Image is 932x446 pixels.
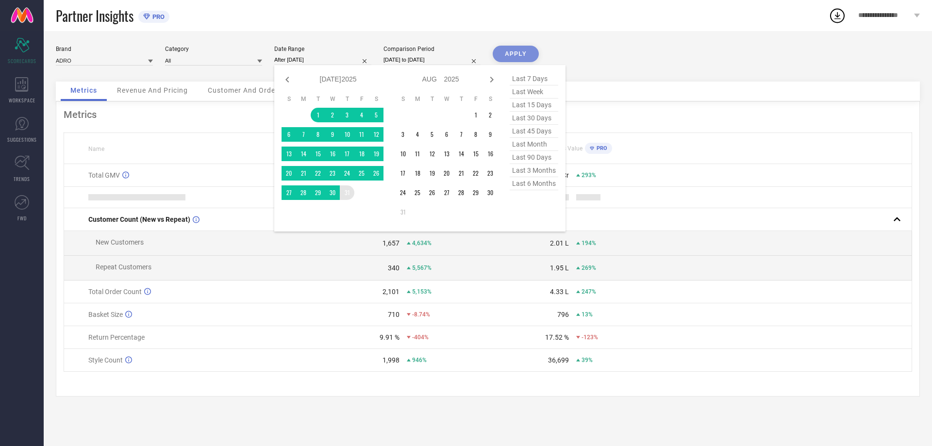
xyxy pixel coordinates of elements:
[56,46,153,52] div: Brand
[282,95,296,103] th: Sunday
[582,334,598,341] span: -123%
[88,288,142,296] span: Total Order Count
[369,166,383,181] td: Sat Jul 26 2025
[14,175,30,182] span: TRENDS
[369,127,383,142] td: Sat Jul 12 2025
[325,108,340,122] td: Wed Jul 02 2025
[311,147,325,161] td: Tue Jul 15 2025
[325,127,340,142] td: Wed Jul 09 2025
[412,311,430,318] span: -8.74%
[468,185,483,200] td: Fri Aug 29 2025
[439,127,454,142] td: Wed Aug 06 2025
[510,72,558,85] span: last 7 days
[383,356,399,364] div: 1,998
[454,147,468,161] td: Thu Aug 14 2025
[354,166,369,181] td: Fri Jul 25 2025
[468,166,483,181] td: Fri Aug 22 2025
[325,166,340,181] td: Wed Jul 23 2025
[296,185,311,200] td: Mon Jul 28 2025
[340,147,354,161] td: Thu Jul 17 2025
[165,46,262,52] div: Category
[425,185,439,200] td: Tue Aug 26 2025
[388,264,399,272] div: 340
[88,146,104,152] span: Name
[311,166,325,181] td: Tue Jul 22 2025
[325,147,340,161] td: Wed Jul 16 2025
[396,205,410,219] td: Sun Aug 31 2025
[454,166,468,181] td: Thu Aug 21 2025
[282,74,293,85] div: Previous month
[582,240,596,247] span: 194%
[468,147,483,161] td: Fri Aug 15 2025
[483,108,498,122] td: Sat Aug 02 2025
[454,95,468,103] th: Thursday
[412,357,427,363] span: 946%
[274,46,371,52] div: Date Range
[510,125,558,138] span: last 45 days
[396,166,410,181] td: Sun Aug 17 2025
[7,136,37,143] span: SUGGESTIONS
[454,127,468,142] td: Thu Aug 07 2025
[96,238,144,246] span: New Customers
[396,127,410,142] td: Sun Aug 03 2025
[354,147,369,161] td: Fri Jul 18 2025
[582,357,593,363] span: 39%
[88,171,120,179] span: Total GMV
[548,356,569,364] div: 36,699
[483,185,498,200] td: Sat Aug 30 2025
[296,95,311,103] th: Monday
[439,147,454,161] td: Wed Aug 13 2025
[369,108,383,122] td: Sat Jul 05 2025
[545,333,569,341] div: 17.52 %
[582,264,596,271] span: 269%
[70,86,97,94] span: Metrics
[9,97,35,104] span: WORKSPACE
[311,185,325,200] td: Tue Jul 29 2025
[8,57,36,65] span: SCORECARDS
[311,127,325,142] td: Tue Jul 08 2025
[340,108,354,122] td: Thu Jul 03 2025
[412,288,432,295] span: 5,153%
[88,356,123,364] span: Style Count
[17,215,27,222] span: FWD
[510,85,558,99] span: last week
[282,166,296,181] td: Sun Jul 20 2025
[425,127,439,142] td: Tue Aug 05 2025
[311,95,325,103] th: Tuesday
[582,172,596,179] span: 293%
[117,86,188,94] span: Revenue And Pricing
[594,145,607,151] span: PRO
[208,86,282,94] span: Customer And Orders
[354,95,369,103] th: Friday
[296,147,311,161] td: Mon Jul 14 2025
[380,333,399,341] div: 9.91 %
[510,151,558,164] span: last 90 days
[56,6,133,26] span: Partner Insights
[383,288,399,296] div: 2,101
[468,127,483,142] td: Fri Aug 08 2025
[88,311,123,318] span: Basket Size
[274,55,371,65] input: Select date range
[64,109,912,120] div: Metrics
[510,164,558,177] span: last 3 months
[412,334,429,341] span: -404%
[412,264,432,271] span: 5,567%
[483,147,498,161] td: Sat Aug 16 2025
[410,95,425,103] th: Monday
[582,311,593,318] span: 13%
[483,95,498,103] th: Saturday
[88,215,190,223] span: Customer Count (New vs Repeat)
[439,166,454,181] td: Wed Aug 20 2025
[396,95,410,103] th: Sunday
[550,264,569,272] div: 1.95 L
[557,311,569,318] div: 796
[510,138,558,151] span: last month
[96,263,151,271] span: Repeat Customers
[582,288,596,295] span: 247%
[483,166,498,181] td: Sat Aug 23 2025
[282,127,296,142] td: Sun Jul 06 2025
[412,240,432,247] span: 4,634%
[340,166,354,181] td: Thu Jul 24 2025
[383,55,481,65] input: Select comparison period
[369,95,383,103] th: Saturday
